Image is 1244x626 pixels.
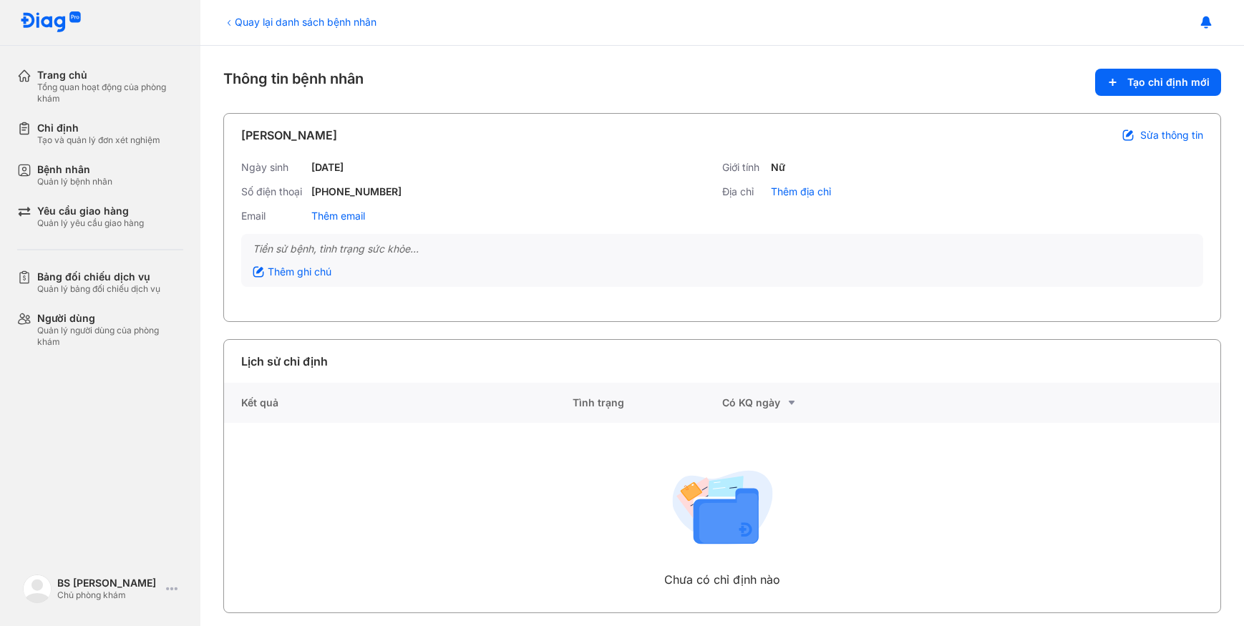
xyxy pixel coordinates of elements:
div: Quản lý bệnh nhân [37,176,112,187]
div: Bệnh nhân [37,163,112,176]
div: Chỉ định [37,122,160,135]
div: Quay lại danh sách bệnh nhân [223,14,376,29]
div: Kết quả [224,383,573,423]
div: Giới tính [722,161,765,174]
div: Quản lý yêu cầu giao hàng [37,217,144,229]
div: [PERSON_NAME] [241,127,337,144]
div: Lịch sử chỉ định [241,353,328,370]
div: [DATE] [311,161,344,174]
img: logo [20,11,82,34]
div: Nữ [771,161,785,174]
div: BS [PERSON_NAME] [57,577,160,590]
div: Tiền sử bệnh, tình trạng sức khỏe... [253,243,1192,255]
div: Trang chủ [37,69,183,82]
div: Ngày sinh [241,161,306,174]
div: Quản lý người dùng của phòng khám [37,325,183,348]
div: Có KQ ngày [722,394,872,411]
div: Thêm email [311,210,365,222]
div: Địa chỉ [722,185,765,198]
div: Thêm ghi chú [253,265,331,278]
div: [PHONE_NUMBER] [311,185,402,198]
span: Sửa thông tin [1140,129,1203,142]
div: Số điện thoại [241,185,306,198]
span: Tạo chỉ định mới [1127,76,1210,89]
img: logo [23,574,52,603]
div: Chủ phòng khám [57,590,160,601]
div: Thêm địa chỉ [771,185,831,198]
div: Chưa có chỉ định nào [664,571,780,588]
div: Yêu cầu giao hàng [37,205,144,217]
div: Tạo và quản lý đơn xét nghiệm [37,135,160,146]
div: Bảng đối chiếu dịch vụ [37,270,160,283]
div: Quản lý bảng đối chiếu dịch vụ [37,283,160,295]
button: Tạo chỉ định mới [1095,69,1221,96]
div: Thông tin bệnh nhân [223,69,1221,96]
div: Tình trạng [573,383,722,423]
div: Người dùng [37,312,183,325]
div: Email [241,210,306,222]
div: Tổng quan hoạt động của phòng khám [37,82,183,104]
